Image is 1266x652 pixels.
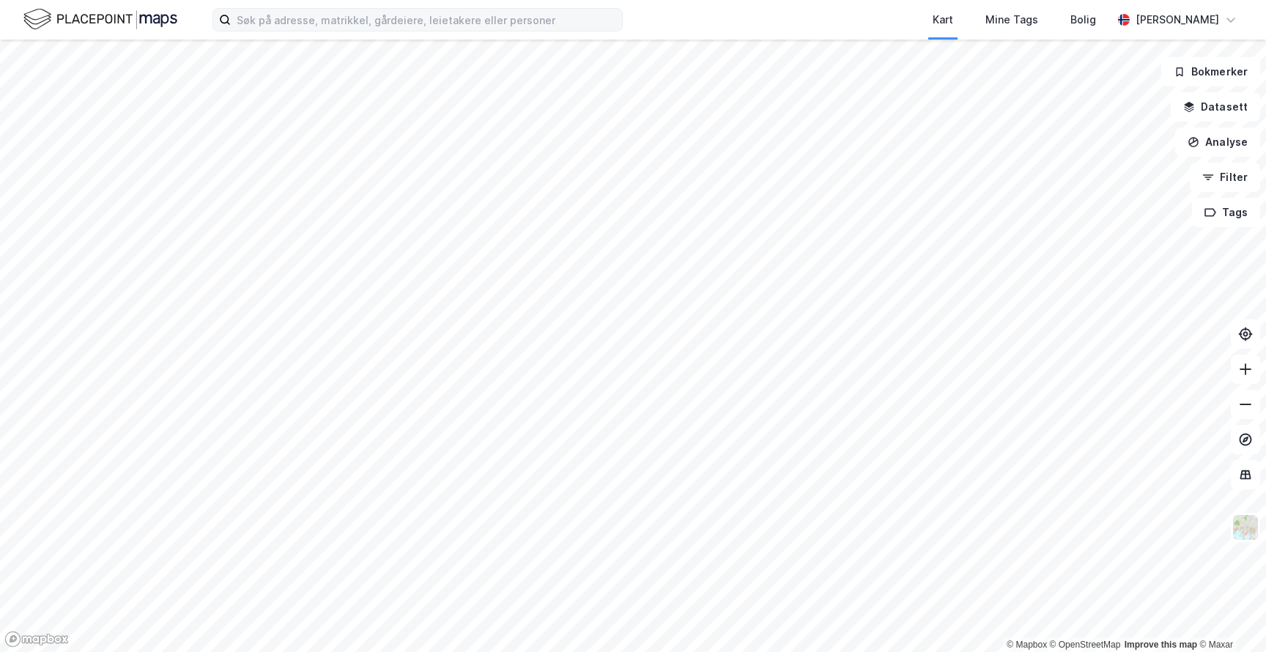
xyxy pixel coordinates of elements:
iframe: Chat Widget [1193,582,1266,652]
div: Mine Tags [985,11,1038,29]
input: Søk på adresse, matrikkel, gårdeiere, leietakere eller personer [231,9,622,31]
div: Kontrollprogram for chat [1193,582,1266,652]
div: Kart [933,11,953,29]
div: Bolig [1070,11,1096,29]
img: logo.f888ab2527a4732fd821a326f86c7f29.svg [23,7,177,32]
div: [PERSON_NAME] [1136,11,1219,29]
